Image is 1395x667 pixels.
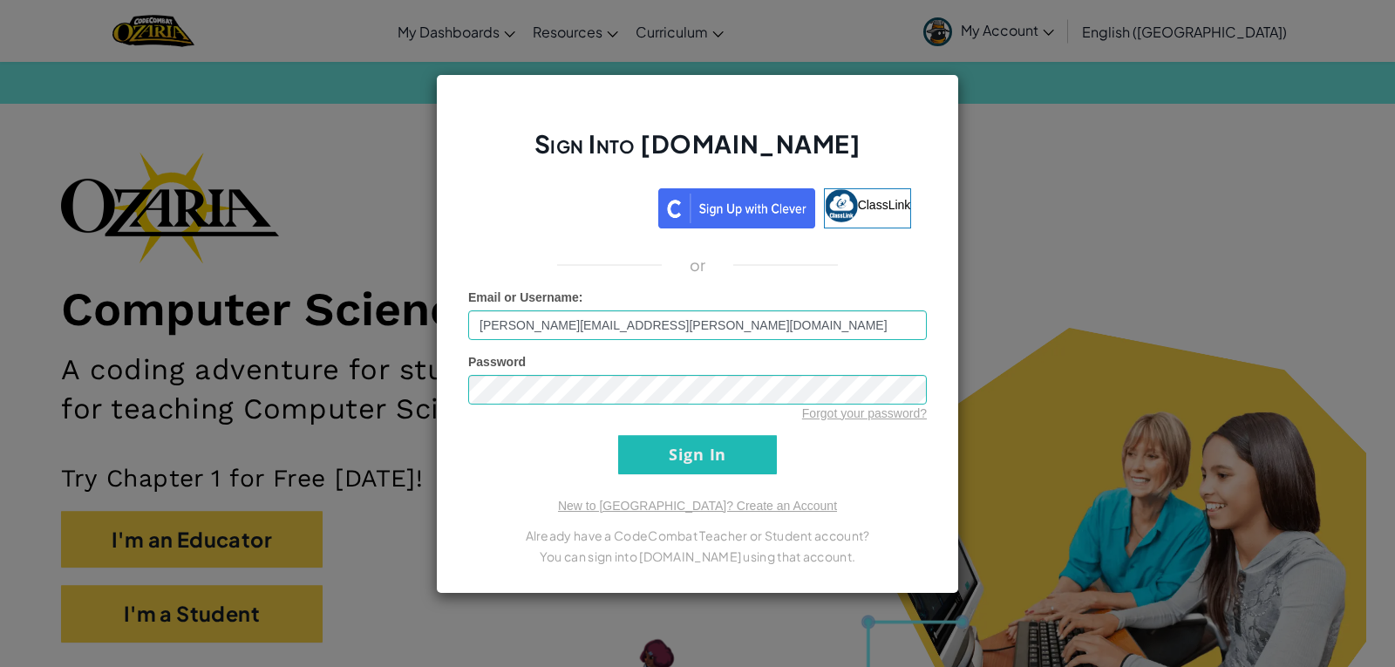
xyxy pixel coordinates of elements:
a: Forgot your password? [802,406,927,420]
h2: Sign Into [DOMAIN_NAME] [468,127,927,178]
iframe: Botón de Acceder con Google [475,187,658,225]
input: Sign In [618,435,777,474]
img: clever_sso_button@2x.png [658,188,815,228]
span: Password [468,355,526,369]
span: ClassLink [858,197,911,211]
span: Email or Username [468,290,579,304]
p: You can sign into [DOMAIN_NAME] using that account. [468,546,927,567]
p: Already have a CodeCombat Teacher or Student account? [468,525,927,546]
img: classlink-logo-small.png [825,189,858,222]
a: New to [GEOGRAPHIC_DATA]? Create an Account [558,499,837,513]
p: or [690,255,706,276]
label: : [468,289,583,306]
